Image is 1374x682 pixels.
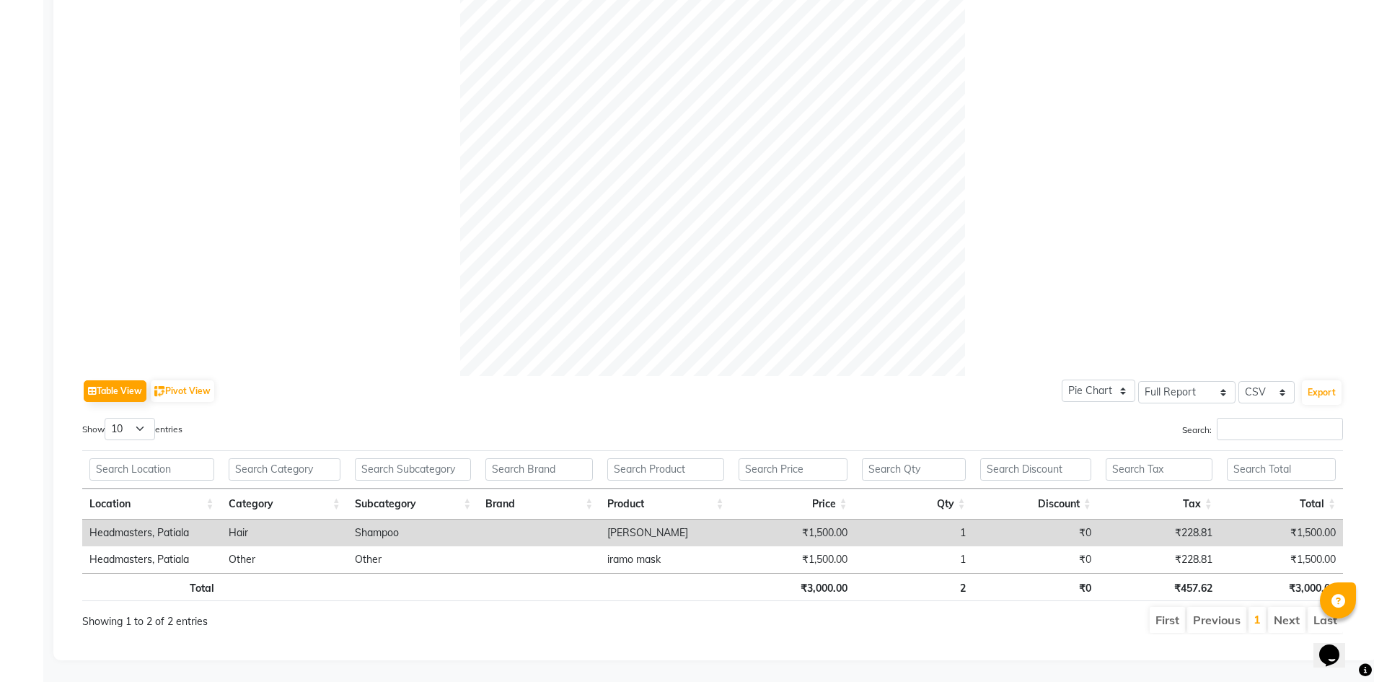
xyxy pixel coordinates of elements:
[731,546,855,573] td: ₹1,500.00
[355,458,471,481] input: Search Subcategory
[348,520,478,546] td: Shampoo
[348,546,478,573] td: Other
[1220,546,1343,573] td: ₹1,500.00
[348,489,478,520] th: Subcategory: activate to sort column ascending
[600,520,731,546] td: [PERSON_NAME]
[980,458,1091,481] input: Search Discount
[82,573,221,601] th: Total
[84,380,146,402] button: Table View
[221,520,348,546] td: Hair
[1254,612,1261,626] a: 1
[1098,546,1220,573] td: ₹228.81
[1227,458,1336,481] input: Search Total
[221,546,348,573] td: Other
[600,489,731,520] th: Product: activate to sort column ascending
[862,458,966,481] input: Search Qty
[731,520,855,546] td: ₹1,500.00
[1098,489,1220,520] th: Tax: activate to sort column ascending
[1302,380,1342,405] button: Export
[1098,573,1220,601] th: ₹457.62
[855,573,973,601] th: 2
[82,546,221,573] td: Headmasters, Patiala
[1220,520,1343,546] td: ₹1,500.00
[1220,573,1343,601] th: ₹3,000.00
[1217,418,1343,440] input: Search:
[229,458,340,481] input: Search Category
[1098,520,1220,546] td: ₹228.81
[1220,489,1343,520] th: Total: activate to sort column ascending
[739,458,847,481] input: Search Price
[731,489,855,520] th: Price: activate to sort column ascending
[731,573,855,601] th: ₹3,000.00
[89,458,214,481] input: Search Location
[221,489,348,520] th: Category: activate to sort column ascending
[82,489,221,520] th: Location: activate to sort column ascending
[855,520,973,546] td: 1
[973,520,1098,546] td: ₹0
[600,546,731,573] td: iramo mask
[855,546,973,573] td: 1
[82,418,182,440] label: Show entries
[855,489,973,520] th: Qty: activate to sort column ascending
[151,380,214,402] button: Pivot View
[973,546,1098,573] td: ₹0
[973,573,1098,601] th: ₹0
[82,520,221,546] td: Headmasters, Patiala
[478,489,600,520] th: Brand: activate to sort column ascending
[154,386,165,397] img: pivot.png
[973,489,1098,520] th: Discount: activate to sort column ascending
[1106,458,1212,481] input: Search Tax
[105,418,155,440] select: Showentries
[82,606,595,629] div: Showing 1 to 2 of 2 entries
[485,458,593,481] input: Search Brand
[1182,418,1343,440] label: Search:
[1313,624,1360,668] iframe: chat widget
[607,458,723,481] input: Search Product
